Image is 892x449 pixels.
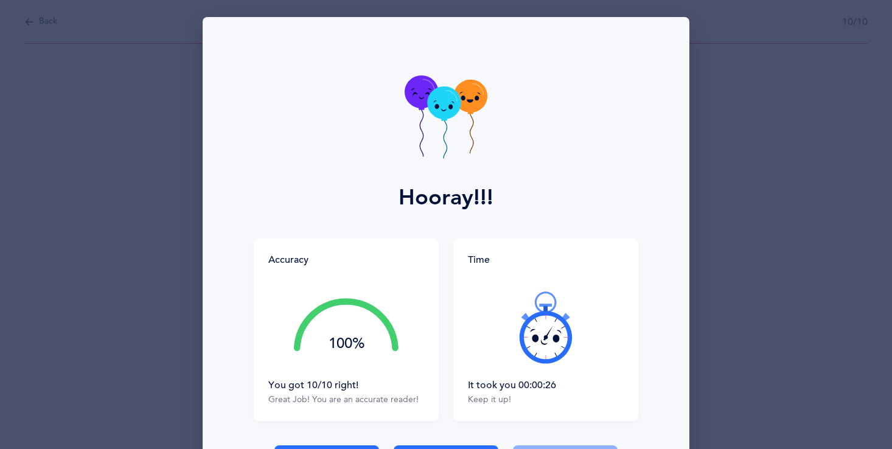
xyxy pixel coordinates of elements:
div: Hooray!!! [399,181,493,214]
div: Keep it up! [468,394,624,406]
div: It took you 00:00:26 [468,378,624,392]
div: You got 10/10 right! [268,378,424,392]
div: 100% [294,336,399,351]
div: Accuracy [268,253,308,266]
div: Great Job! You are an accurate reader! [268,394,424,406]
div: Time [468,253,624,266]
